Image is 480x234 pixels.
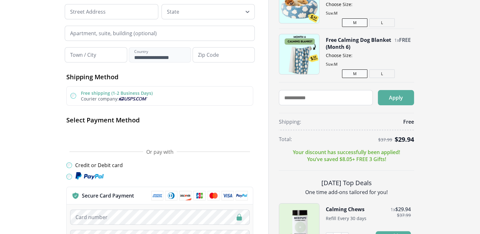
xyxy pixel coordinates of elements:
[391,206,395,212] span: 1 x
[326,52,411,58] span: Choose Size:
[279,118,301,125] span: Shipping:
[395,206,411,213] span: $ 29.94
[378,137,392,142] span: $ 37.99
[326,62,411,67] span: Size: M
[394,37,399,43] span: 1 x
[399,36,411,43] span: FREE
[66,129,253,142] iframe: Secure payment button frame
[395,135,414,144] span: $ 29.94
[326,215,366,221] span: Refill Every 30 days
[326,36,391,50] button: Free Calming Dog Blanket (Month 6)
[75,172,104,180] img: Paypal
[369,18,395,27] button: L
[326,206,365,213] button: Calming Chews
[279,189,414,196] p: One time add-ons tailored for you!
[146,148,174,155] span: Or pay with
[403,118,414,125] span: Free
[293,149,400,163] p: Your discount has successfully been applied! You’ve saved $ 8.05 + FREE 3 Gifts!
[81,90,153,96] label: Free shipping (1-2 Business Days)
[326,1,411,7] span: Choose Size:
[342,69,367,78] button: M
[369,69,395,78] button: L
[326,10,411,16] span: Size: M
[279,178,414,187] h2: [DATE] Top Deals
[82,192,134,199] p: Secure Card Payment
[66,73,253,81] h2: Shipping Method
[66,116,253,124] h2: Select Payment Method
[279,136,292,143] span: Total:
[119,97,148,101] img: Usps courier company
[151,191,248,200] img: payment methods
[279,34,319,74] img: Free Calming Dog Blanket (Month 6)
[342,18,367,27] button: M
[378,90,414,105] button: Apply
[75,162,123,169] label: Credit or Debit card
[81,96,119,102] span: Courier company:
[397,213,411,218] span: $ 37.99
